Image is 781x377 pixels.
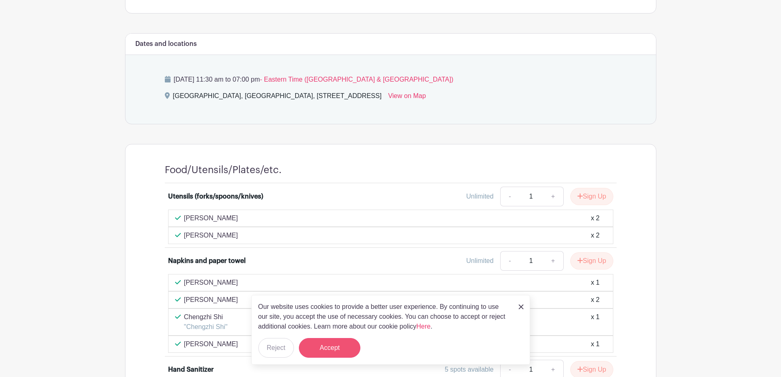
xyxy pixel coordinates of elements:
[168,365,214,375] div: Hand Sanitizer
[184,213,238,223] p: [PERSON_NAME]
[570,252,613,270] button: Sign Up
[168,256,246,266] div: Napkins and paper towel
[500,187,519,206] a: -
[591,231,599,240] div: x 2
[173,91,382,104] div: [GEOGRAPHIC_DATA], [GEOGRAPHIC_DATA], [STREET_ADDRESS]
[260,76,453,83] span: - Eastern Time ([GEOGRAPHIC_DATA] & [GEOGRAPHIC_DATA])
[500,251,519,271] a: -
[184,312,228,322] p: Chengzhi Shi
[591,312,599,332] div: x 1
[165,75,617,85] p: [DATE] 11:30 am to 07:00 pm
[135,40,197,48] h6: Dates and locations
[591,278,599,288] div: x 1
[591,213,599,223] div: x 2
[417,323,431,330] a: Here
[184,295,238,305] p: [PERSON_NAME]
[258,302,510,331] p: Our website uses cookies to provide a better user experience. By continuing to use our site, you ...
[184,231,238,240] p: [PERSON_NAME]
[543,187,563,206] a: +
[466,192,494,201] div: Unlimited
[184,339,238,349] p: [PERSON_NAME]
[519,304,524,309] img: close_button-5f87c8562297e5c2d7936805f587ecaba9071eb48480494691a3f1689db116b3.svg
[591,295,599,305] div: x 2
[466,256,494,266] div: Unlimited
[570,188,613,205] button: Sign Up
[445,365,494,375] div: 5 spots available
[299,338,360,358] button: Accept
[168,192,263,201] div: Utensils (forks/spoons/knives)
[543,251,563,271] a: +
[184,278,238,288] p: [PERSON_NAME]
[591,339,599,349] div: x 1
[165,164,282,176] h4: Food/Utensils/Plates/etc.
[258,338,294,358] button: Reject
[388,91,426,104] a: View on Map
[184,322,228,332] p: "Chengzhi Shi"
